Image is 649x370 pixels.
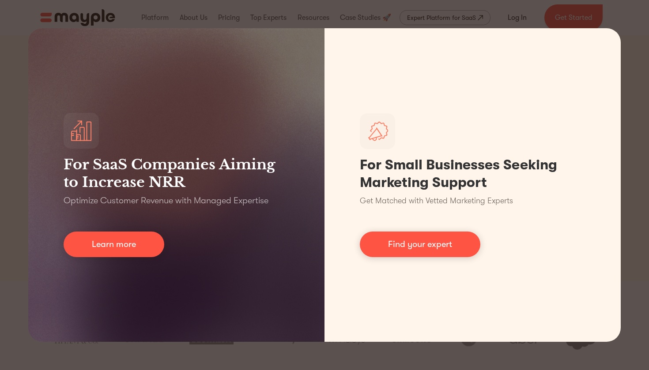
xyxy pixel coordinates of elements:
p: Optimize Customer Revenue with Managed Expertise [64,194,268,207]
a: Learn more [64,232,164,257]
a: Find your expert [360,232,480,257]
h3: For SaaS Companies Aiming to Increase NRR [64,156,289,191]
h1: For Small Businesses Seeking Marketing Support [360,156,585,191]
p: Get Matched with Vetted Marketing Experts [360,195,513,207]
